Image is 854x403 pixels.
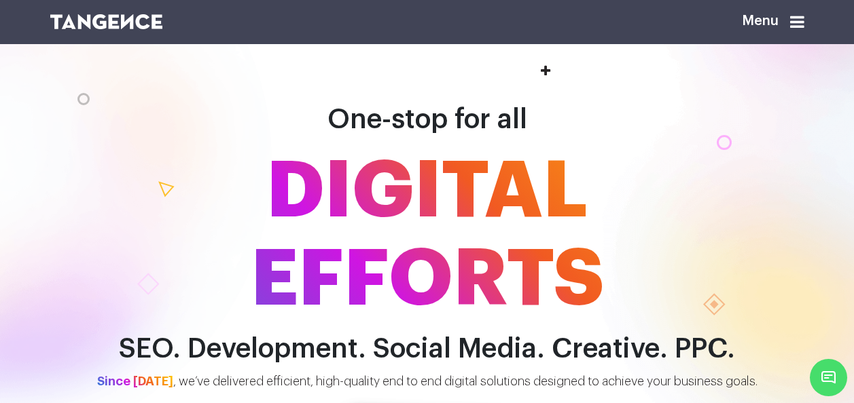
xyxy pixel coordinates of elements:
span: Since [DATE] [97,375,173,387]
span: Chat Widget [810,359,847,396]
img: logo SVG [50,14,163,29]
h2: SEO. Development. Social Media. Creative. PPC. [40,334,815,364]
span: One-stop for all [327,106,527,133]
span: DIGITAL EFFORTS [40,147,815,324]
p: , we’ve delivered efficient, high-quality end to end digital solutions designed to achieve your b... [65,372,790,391]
